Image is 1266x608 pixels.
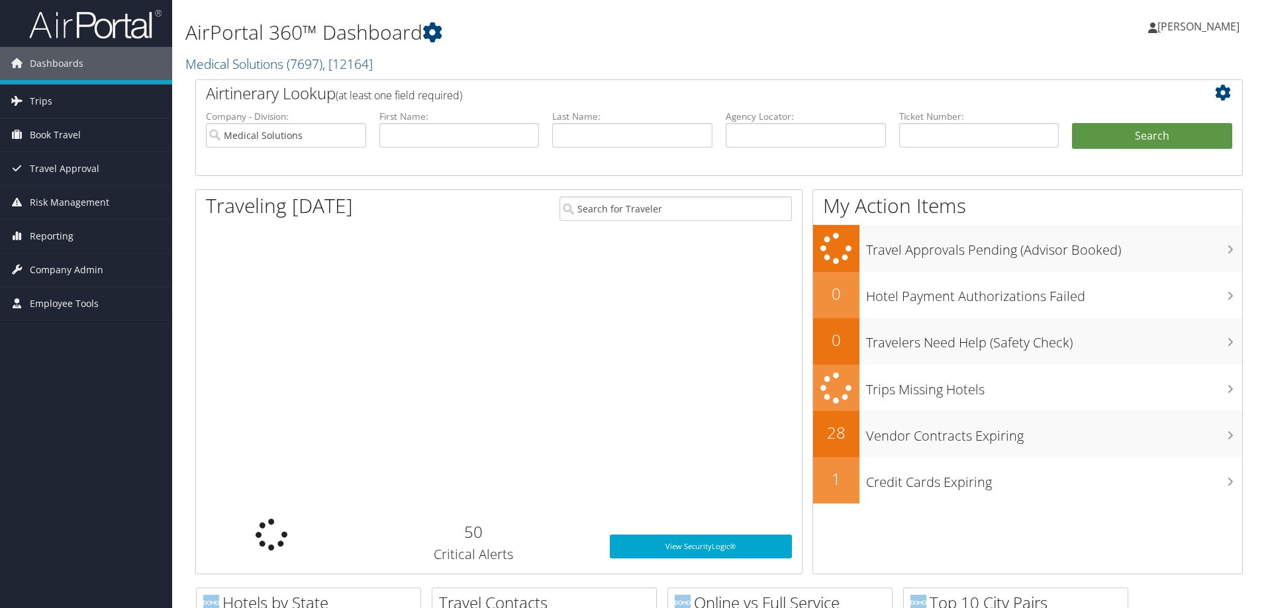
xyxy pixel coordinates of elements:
[813,225,1242,272] a: Travel Approvals Pending (Advisor Booked)
[813,411,1242,457] a: 28Vendor Contracts Expiring
[866,281,1242,306] h3: Hotel Payment Authorizations Failed
[899,110,1059,123] label: Ticket Number:
[813,318,1242,365] a: 0Travelers Need Help (Safety Check)
[866,466,1242,492] h3: Credit Cards Expiring
[30,287,99,320] span: Employee Tools
[813,329,859,351] h2: 0
[1157,19,1240,34] span: [PERSON_NAME]
[813,468,859,490] h2: 1
[29,9,162,40] img: airportal-logo.png
[336,88,462,103] span: (at least one field required)
[206,110,366,123] label: Company - Division:
[813,282,859,305] h2: 0
[185,19,897,46] h1: AirPortal 360™ Dashboard
[610,535,792,558] a: View SecurityLogic®
[866,234,1242,259] h3: Travel Approvals Pending (Advisor Booked)
[30,118,81,152] span: Book Travel
[813,192,1242,220] h1: My Action Items
[813,365,1242,412] a: Trips Missing Hotels
[185,55,373,73] a: Medical Solutions
[379,110,540,123] label: First Name:
[1072,123,1232,150] button: Search
[1148,7,1253,46] a: [PERSON_NAME]
[552,110,712,123] label: Last Name:
[30,152,99,185] span: Travel Approval
[813,457,1242,503] a: 1Credit Cards Expiring
[30,186,109,219] span: Risk Management
[866,374,1242,399] h3: Trips Missing Hotels
[30,220,73,253] span: Reporting
[30,253,103,286] span: Company Admin
[30,47,83,80] span: Dashboards
[813,421,859,444] h2: 28
[866,327,1242,352] h3: Travelers Need Help (Safety Check)
[726,110,886,123] label: Agency Locator:
[206,82,1145,105] h2: Airtinerary Lookup
[322,55,373,73] span: , [ 12164 ]
[866,420,1242,445] h3: Vendor Contracts Expiring
[206,192,353,220] h1: Traveling [DATE]
[560,196,792,221] input: Search for Traveler
[813,272,1242,318] a: 0Hotel Payment Authorizations Failed
[30,85,52,118] span: Trips
[287,55,322,73] span: ( 7697 )
[358,545,590,564] h3: Critical Alerts
[358,521,590,543] h2: 50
